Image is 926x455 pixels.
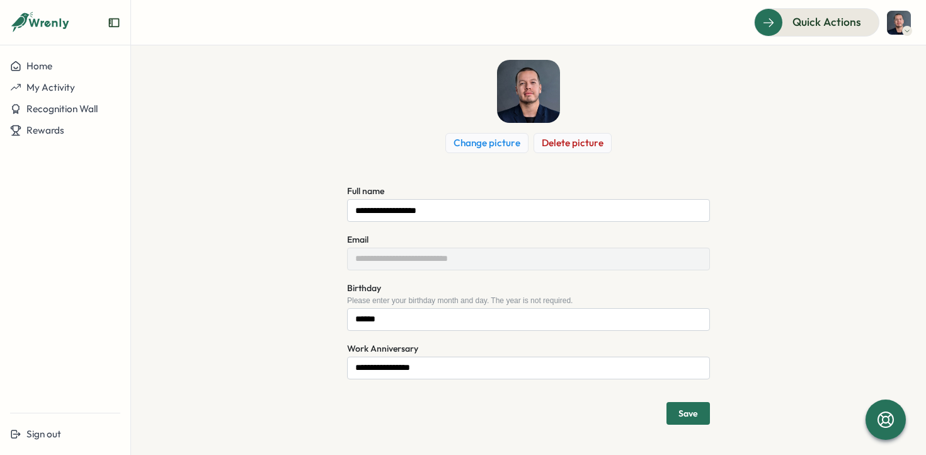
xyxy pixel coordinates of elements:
label: Full name [347,185,384,199]
span: Save [678,409,698,418]
span: Sign out [26,428,61,440]
button: Delete picture [534,133,612,153]
button: Change picture [445,133,529,153]
label: Work Anniversary [347,342,418,356]
label: Email [347,233,369,247]
span: Home [26,60,52,72]
button: Quick Actions [754,8,879,36]
span: Quick Actions [792,14,861,30]
span: My Activity [26,81,75,93]
div: Please enter your birthday month and day. The year is not required. [347,296,710,305]
button: Expand sidebar [108,16,120,29]
span: Recognition Wall [26,103,98,115]
img: pedro.delgadochacon [887,11,911,35]
span: Rewards [26,124,64,136]
label: Birthday [347,282,381,296]
button: Save [666,402,710,425]
img: pedro.delgadochacon [497,60,560,123]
